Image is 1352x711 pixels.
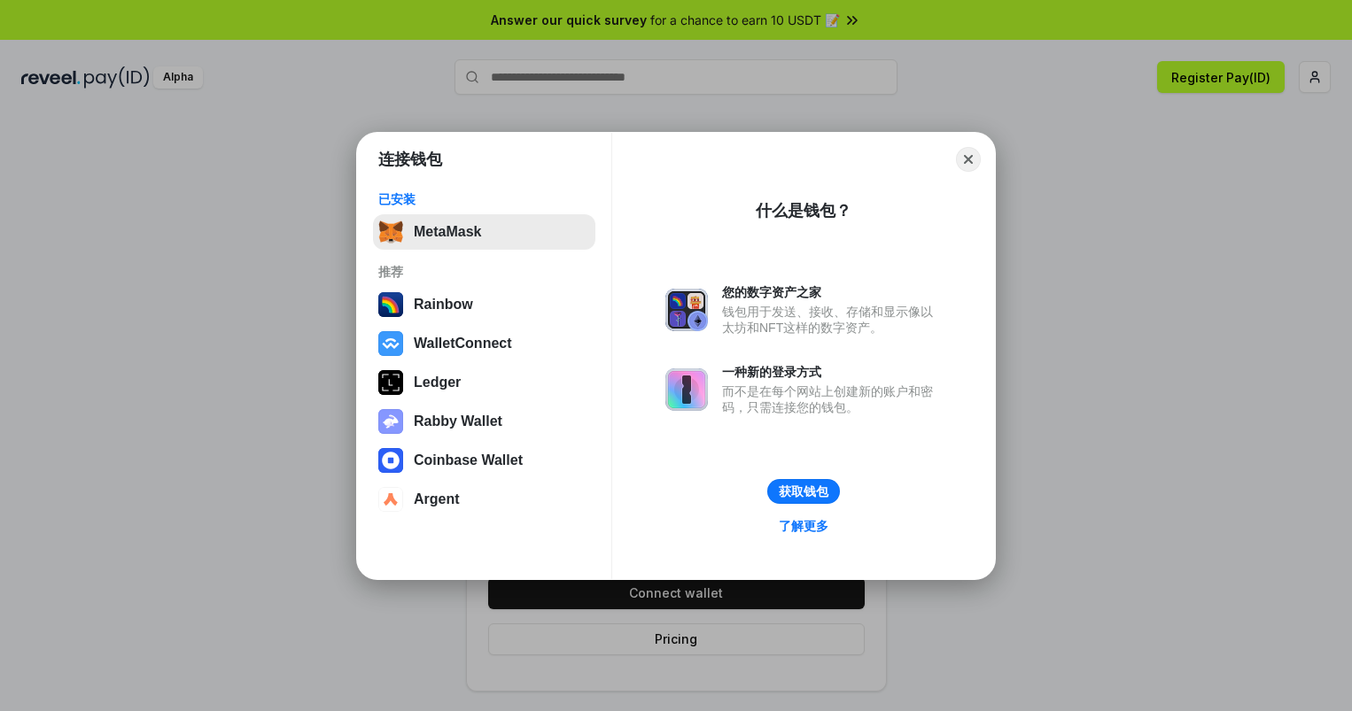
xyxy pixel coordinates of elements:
img: svg+xml,%3Csvg%20width%3D%2228%22%20height%3D%2228%22%20viewBox%3D%220%200%2028%2028%22%20fill%3D... [378,331,403,356]
a: 了解更多 [768,514,839,537]
div: 获取钱包 [779,483,828,499]
img: svg+xml,%3Csvg%20xmlns%3D%22http%3A%2F%2Fwww.w3.org%2F2000%2Fsvg%22%20width%3D%2228%22%20height%3... [378,370,403,395]
div: 钱包用于发送、接收、存储和显示像以太坊和NFT这样的数字资产。 [722,304,942,336]
button: Rabby Wallet [373,404,595,439]
h1: 连接钱包 [378,149,442,170]
div: 了解更多 [779,518,828,534]
div: 而不是在每个网站上创建新的账户和密码，只需连接您的钱包。 [722,383,942,415]
div: Coinbase Wallet [414,452,523,468]
img: svg+xml,%3Csvg%20width%3D%2228%22%20height%3D%2228%22%20viewBox%3D%220%200%2028%2028%22%20fill%3D... [378,487,403,512]
div: 您的数字资产之家 [722,284,942,300]
img: svg+xml,%3Csvg%20width%3D%2228%22%20height%3D%2228%22%20viewBox%3D%220%200%2028%2028%22%20fill%3D... [378,448,403,473]
button: Rainbow [373,287,595,322]
div: Ledger [414,375,461,390]
button: Ledger [373,365,595,400]
div: 一种新的登录方式 [722,364,942,380]
img: svg+xml,%3Csvg%20xmlns%3D%22http%3A%2F%2Fwww.w3.org%2F2000%2Fsvg%22%20fill%3D%22none%22%20viewBox... [665,368,708,411]
img: svg+xml,%3Csvg%20width%3D%22120%22%20height%3D%22120%22%20viewBox%3D%220%200%20120%20120%22%20fil... [378,292,403,317]
button: Argent [373,482,595,517]
button: Coinbase Wallet [373,443,595,478]
div: Argent [414,491,460,507]
div: Rainbow [414,297,473,313]
div: MetaMask [414,224,481,240]
img: svg+xml,%3Csvg%20xmlns%3D%22http%3A%2F%2Fwww.w3.org%2F2000%2Fsvg%22%20fill%3D%22none%22%20viewBox... [378,409,403,434]
div: 推荐 [378,264,590,280]
div: Rabby Wallet [414,413,502,429]
button: Close [956,147,981,172]
div: 已安装 [378,191,590,207]
img: svg+xml,%3Csvg%20xmlns%3D%22http%3A%2F%2Fwww.w3.org%2F2000%2Fsvg%22%20fill%3D%22none%22%20viewBox... [665,289,708,331]
button: WalletConnect [373,326,595,361]
button: MetaMask [373,214,595,250]
div: 什么是钱包？ [756,200,851,221]
img: svg+xml,%3Csvg%20fill%3D%22none%22%20height%3D%2233%22%20viewBox%3D%220%200%2035%2033%22%20width%... [378,220,403,244]
div: WalletConnect [414,336,512,352]
button: 获取钱包 [767,479,840,504]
